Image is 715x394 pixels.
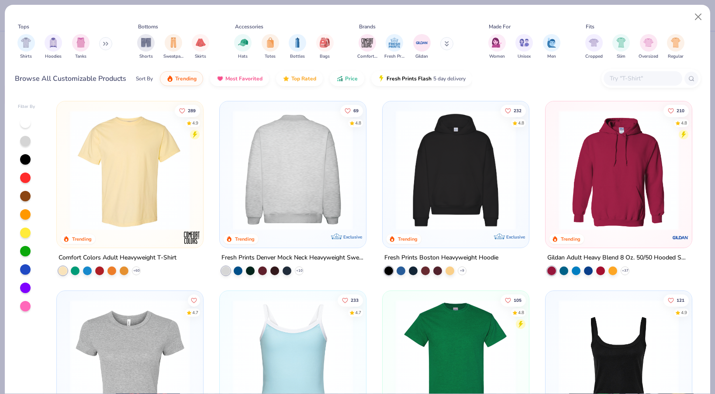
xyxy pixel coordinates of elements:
div: Filter By [18,104,35,110]
img: Shirts Image [21,38,31,48]
button: filter button [384,34,404,60]
div: filter for Men [543,34,560,60]
span: Sweatpants [163,53,183,60]
div: Browse All Customizable Products [15,73,126,84]
span: Unisex [518,53,531,60]
div: filter for Tanks [72,34,90,60]
img: TopRated.gif [283,75,290,82]
img: Hoodies Image [48,38,58,48]
button: filter button [163,34,183,60]
img: most_fav.gif [217,75,224,82]
img: trending.gif [166,75,173,82]
span: Skirts [195,53,206,60]
img: Men Image [547,38,556,48]
span: Shorts [139,53,153,60]
span: Fresh Prints [384,53,404,60]
span: Most Favorited [225,75,263,82]
button: filter button [289,34,306,60]
img: Women Image [492,38,502,48]
img: Bags Image [320,38,329,48]
button: filter button [543,34,560,60]
button: filter button [357,34,377,60]
div: filter for Fresh Prints [384,34,404,60]
button: Trending [160,71,203,86]
span: Hoodies [45,53,62,60]
img: Unisex Image [519,38,529,48]
span: Comfort Colors [357,53,377,60]
button: filter button [234,34,252,60]
div: filter for Hats [234,34,252,60]
img: Regular Image [671,38,681,48]
button: filter button [639,34,658,60]
button: filter button [488,34,506,60]
button: filter button [612,34,630,60]
button: filter button [413,34,431,60]
div: filter for Regular [667,34,684,60]
div: filter for Comfort Colors [357,34,377,60]
div: filter for Shorts [137,34,155,60]
div: filter for Totes [262,34,279,60]
span: 5 day delivery [433,74,466,84]
div: filter for Women [488,34,506,60]
span: Price [345,75,358,82]
button: Close [690,9,707,25]
button: filter button [137,34,155,60]
img: Skirts Image [196,38,206,48]
img: Slim Image [616,38,626,48]
img: Tanks Image [76,38,86,48]
span: Shirts [20,53,32,60]
button: Fresh Prints Flash5 day delivery [371,71,472,86]
button: filter button [316,34,334,60]
button: filter button [262,34,279,60]
span: Regular [668,53,684,60]
img: Cropped Image [589,38,599,48]
div: filter for Shirts [17,34,35,60]
img: Sweatpants Image [169,38,178,48]
button: filter button [45,34,62,60]
button: Price [330,71,364,86]
div: filter for Gildan [413,34,431,60]
img: Shorts Image [141,38,151,48]
button: filter button [17,34,35,60]
span: Hats [238,53,248,60]
div: Made For [489,23,511,31]
div: filter for Bags [316,34,334,60]
div: Brands [359,23,376,31]
div: filter for Slim [612,34,630,60]
div: Fits [586,23,594,31]
img: Fresh Prints Image [388,36,401,49]
span: Trending [175,75,197,82]
div: filter for Skirts [192,34,209,60]
input: Try "T-Shirt" [609,73,676,83]
span: Bags [320,53,330,60]
div: Tops [18,23,29,31]
button: Most Favorited [210,71,269,86]
img: Totes Image [266,38,275,48]
div: filter for Unisex [515,34,533,60]
span: Fresh Prints Flash [387,75,432,82]
button: filter button [192,34,209,60]
button: filter button [72,34,90,60]
span: Women [489,53,505,60]
button: filter button [515,34,533,60]
span: Gildan [415,53,428,60]
img: Oversized Image [643,38,653,48]
img: flash.gif [378,75,385,82]
img: Hats Image [238,38,248,48]
div: filter for Cropped [585,34,603,60]
span: Cropped [585,53,603,60]
span: Slim [617,53,625,60]
div: filter for Hoodies [45,34,62,60]
div: filter for Sweatpants [163,34,183,60]
span: Men [547,53,556,60]
span: Tanks [75,53,86,60]
div: Sort By [136,75,153,83]
button: filter button [585,34,603,60]
button: Top Rated [276,71,323,86]
img: Bottles Image [293,38,302,48]
span: Oversized [639,53,658,60]
img: Gildan Image [415,36,428,49]
img: Comfort Colors Image [361,36,374,49]
span: Totes [265,53,276,60]
span: Bottles [290,53,305,60]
